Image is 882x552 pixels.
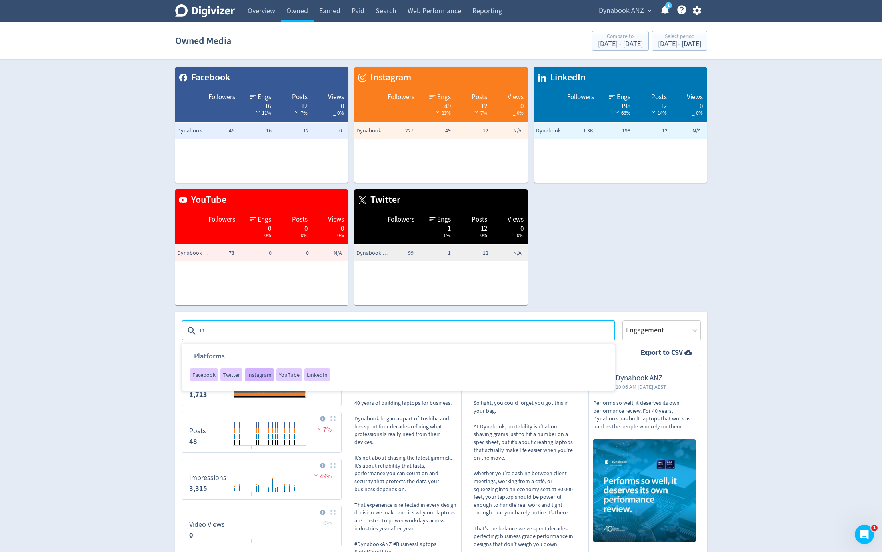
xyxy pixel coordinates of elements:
td: N/A [490,245,528,261]
div: 16 [243,102,272,108]
span: Dynabook ANZ [356,249,388,257]
img: negative-performance.svg [312,472,320,478]
button: Compare to[DATE] - [DATE] [592,31,649,51]
span: Instagram [366,71,411,84]
span: Twitter [366,193,400,207]
span: 7% [293,110,308,116]
span: Posts [472,215,487,224]
td: 12 [274,123,311,139]
span: Followers [567,92,594,102]
h1: Owned Media [175,28,231,54]
td: 16 [236,123,274,139]
span: Dynabook ANZ [356,127,388,135]
div: Compare to [598,34,643,40]
td: 73 [199,245,236,261]
div: 0 [316,224,344,230]
div: 12 [459,102,487,108]
span: Views [687,92,703,102]
td: 12 [453,123,490,139]
img: https://media.cf.digivizer.com/images/linkedin-62015011-urn:li:share:7371333092227280896-457c775e... [593,439,696,542]
span: Posts [292,92,308,102]
strong: 1,723 [189,390,207,400]
button: Dynabook ANZ [596,4,654,17]
td: 46 [199,123,236,139]
img: Placeholder [330,510,336,515]
span: _ 0% [333,232,344,239]
td: N/A [490,123,528,139]
span: 14% [650,110,667,116]
span: Dynabook ANZ [177,127,209,135]
td: 198 [595,123,632,139]
text: 1 [667,3,669,8]
span: expand_more [646,7,653,14]
span: Engs [258,92,271,102]
text: 22/09 [280,495,290,501]
span: Engs [258,215,271,224]
td: N/A [670,123,707,139]
span: Dynabook ANZ [599,4,644,17]
span: _ 0% [260,232,271,239]
span: _ 0% [333,110,344,116]
span: _ 0% [440,232,451,239]
td: 12 [632,123,670,139]
a: 1 [665,2,672,9]
span: Posts [292,215,308,224]
td: 0 [311,123,348,139]
span: Followers [208,215,235,224]
strong: 48 [189,437,197,446]
span: Views [508,92,524,102]
td: 12 [453,245,490,261]
span: 11% [254,110,271,116]
img: negative-performance-white.svg [613,109,621,115]
span: 7% [472,110,487,116]
text: 08/09 [247,448,256,454]
span: Engs [617,92,630,102]
dt: Video Views [189,520,225,529]
span: Engs [437,92,451,102]
img: negative-performance-white.svg [472,109,480,115]
div: 0 [316,102,344,108]
div: 0 [279,224,308,230]
text: 08/09 [247,495,256,501]
span: Views [328,92,344,102]
span: _ 0% [692,110,703,116]
td: 0 [236,245,274,261]
td: 0 [274,245,311,261]
span: 10:06 AM [DATE] AEST [616,383,666,391]
strong: 0 [189,530,193,540]
table: customized table [534,67,707,183]
text: 22/09 [280,542,290,548]
span: Facebook [187,71,230,84]
dt: Impressions [189,473,226,482]
span: YouTube [279,372,300,378]
span: Posts [651,92,667,102]
span: LinkedIn [307,372,328,378]
span: 66% [613,110,630,116]
h3: Platforms [182,351,330,368]
span: YouTube [187,193,226,207]
span: _ 0% [513,110,524,116]
span: 49% [312,472,332,480]
img: negative-performance.svg [315,426,323,432]
td: 1 [416,245,453,261]
div: 0 [495,224,524,230]
text: 22/09 [280,448,290,454]
span: _ 0% [513,232,524,239]
td: 99 [378,245,416,261]
text: 08/09 [247,542,256,548]
td: 227 [378,123,416,139]
table: customized table [354,67,528,183]
div: 198 [602,102,630,108]
img: negative-performance-white.svg [293,109,301,115]
span: Twitter [223,372,240,378]
div: [DATE] - [DATE] [658,40,701,48]
strong: Export to CSV [640,348,683,358]
span: _ 0% [476,232,487,239]
img: Placeholder [330,416,336,421]
div: 0 [495,102,524,108]
p: Performs so well, it deserves its own performance review. For 40 years, Dynabook has built laptop... [593,399,696,430]
button: Select period[DATE]- [DATE] [652,31,707,51]
span: Posts [472,92,487,102]
div: 49 [422,102,451,108]
span: Dynabook ANZ [177,249,209,257]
